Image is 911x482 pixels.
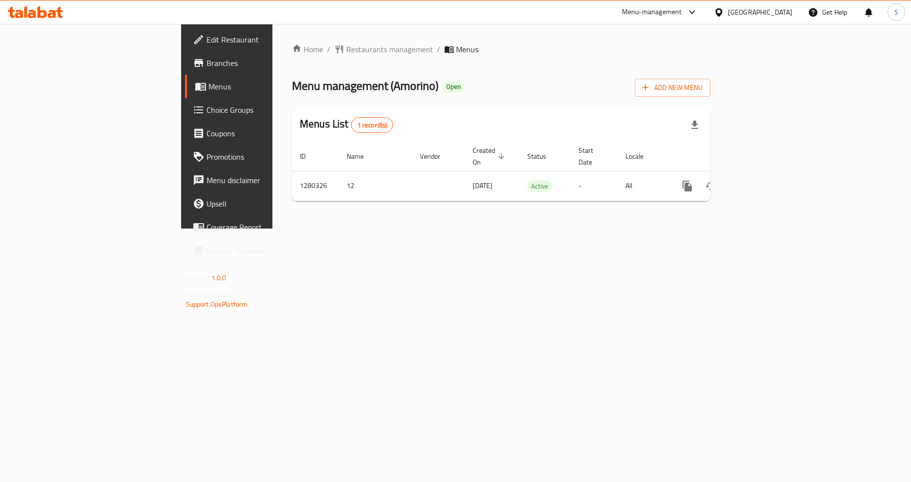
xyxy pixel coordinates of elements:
span: Branches [207,57,326,69]
table: enhanced table [292,142,777,201]
span: Coupons [207,127,326,139]
a: Branches [185,51,333,75]
span: Vendor [420,150,453,162]
a: Coverage Report [185,215,333,239]
span: 1.0.0 [211,272,227,284]
div: Total records count [351,117,393,133]
button: Add New Menu [635,79,710,97]
a: Restaurants management [334,43,433,55]
span: Edit Restaurant [207,34,326,45]
span: Add New Menu [642,82,703,94]
span: Open [442,83,465,91]
div: Open [442,81,465,93]
td: All [618,171,668,201]
span: Created On [473,145,508,168]
span: Active [527,181,552,192]
span: Choice Groups [207,104,326,116]
span: Coverage Report [207,221,326,233]
span: Start Date [579,145,606,168]
div: Menu-management [622,6,682,18]
div: Active [527,180,552,192]
div: [GEOGRAPHIC_DATA] [728,7,792,18]
a: Menu disclaimer [185,168,333,192]
span: Grocery Checklist [207,245,326,256]
td: - [571,171,618,201]
th: Actions [668,142,777,171]
a: Support.OpsPlatform [186,298,248,311]
span: Restaurants management [346,43,433,55]
a: Promotions [185,145,333,168]
td: 12 [339,171,412,201]
li: / [437,43,440,55]
span: Get support on: [186,288,231,301]
a: Grocery Checklist [185,239,333,262]
span: Menus [456,43,478,55]
div: Export file [683,113,706,137]
span: Menu disclaimer [207,174,326,186]
span: Name [347,150,376,162]
span: Menu management ( Amorino ) [292,75,438,97]
span: [DATE] [473,179,493,192]
span: 1 record(s) [352,121,393,130]
nav: breadcrumb [292,43,710,55]
span: S [894,7,898,18]
a: Upsell [185,192,333,215]
a: Choice Groups [185,98,333,122]
h2: Menus List [300,117,393,133]
button: more [676,174,699,198]
span: Locale [625,150,656,162]
span: Promotions [207,151,326,163]
a: Edit Restaurant [185,28,333,51]
span: Status [527,150,559,162]
span: Upsell [207,198,326,210]
a: Coupons [185,122,333,145]
span: Menus [208,81,326,92]
span: Version: [186,272,210,284]
span: ID [300,150,318,162]
a: Menus [185,75,333,98]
